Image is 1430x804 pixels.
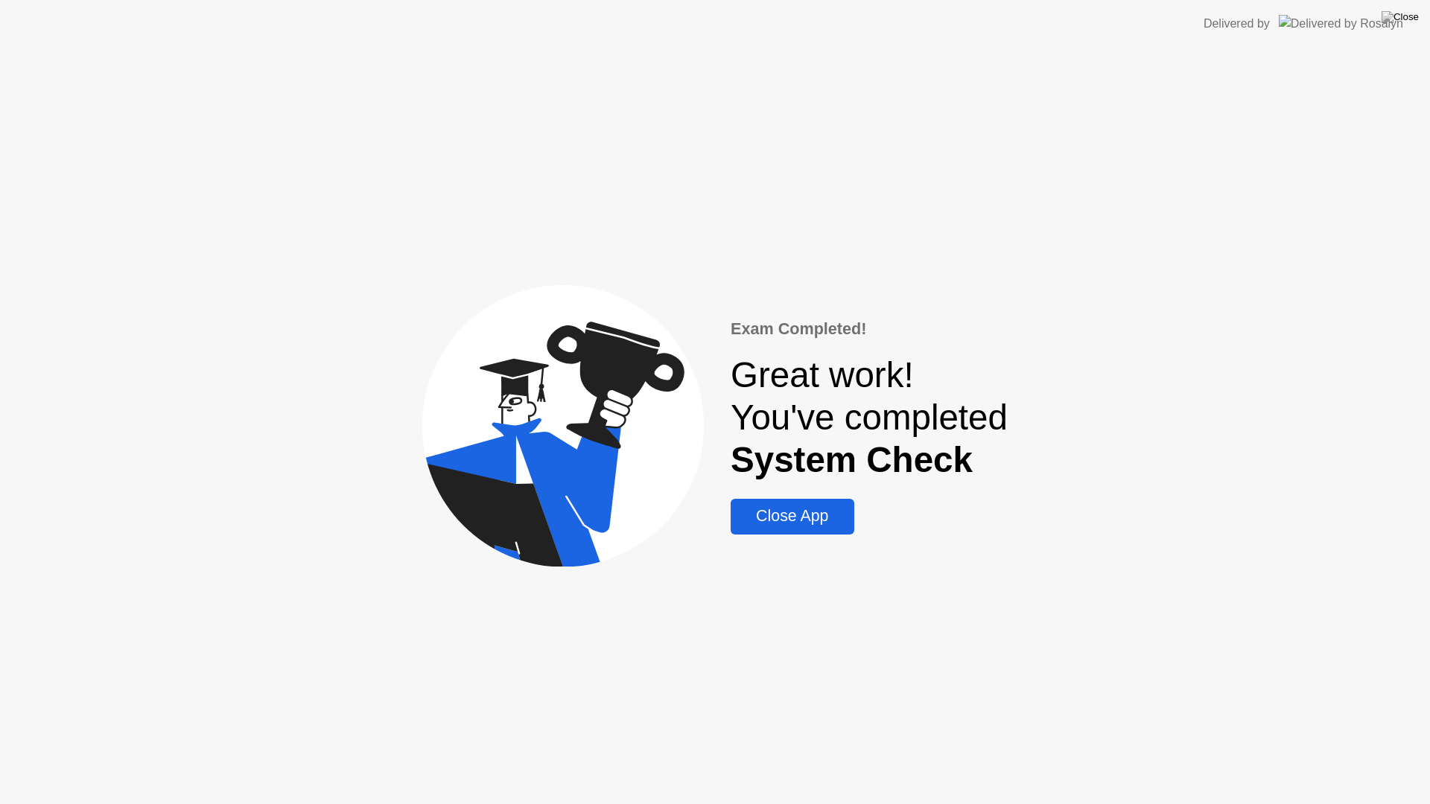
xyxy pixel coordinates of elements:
[1382,11,1419,23] img: Close
[735,507,849,526] div: Close App
[731,317,1008,341] div: Exam Completed!
[1279,15,1403,32] img: Delivered by Rosalyn
[731,354,1008,481] div: Great work! You've completed
[731,499,854,535] button: Close App
[1204,15,1270,33] div: Delivered by
[731,440,973,479] b: System Check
